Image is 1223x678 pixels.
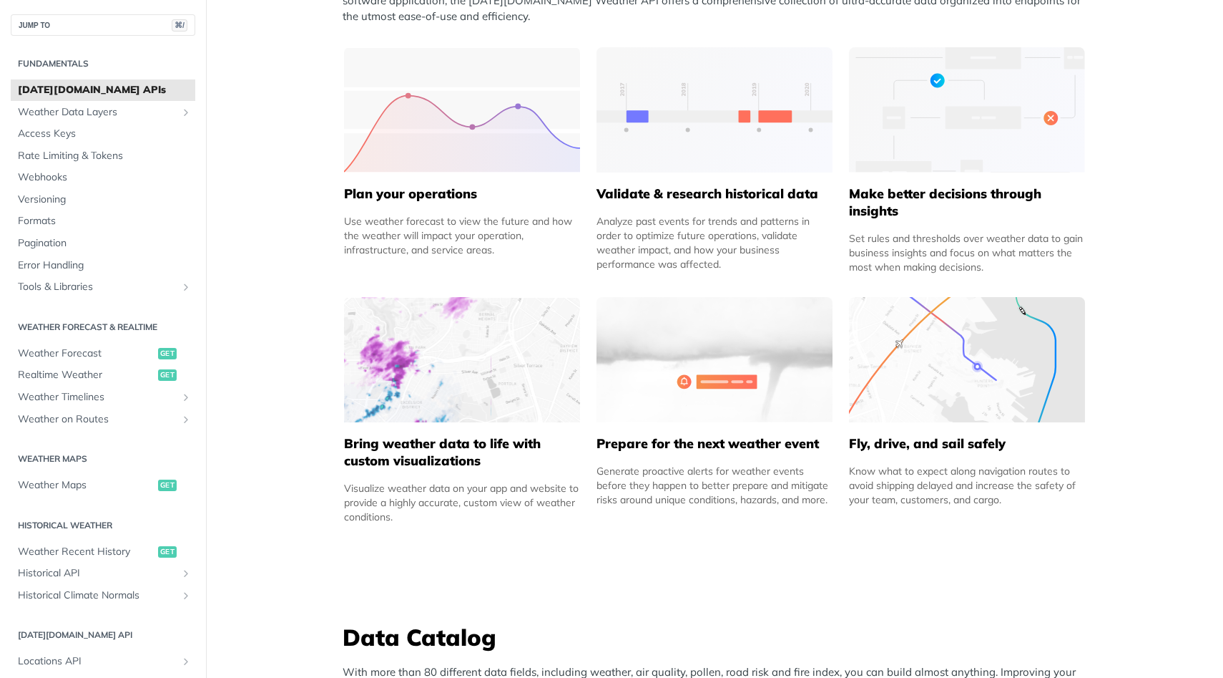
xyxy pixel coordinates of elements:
button: JUMP TO⌘/ [11,14,195,36]
span: Webhooks [18,170,192,185]
img: 2c0a313-group-496-12x.svg [596,297,832,422]
a: Versioning [11,189,195,210]
span: Weather Recent History [18,545,154,559]
h2: [DATE][DOMAIN_NAME] API [11,629,195,641]
button: Show subpages for Weather on Routes [180,414,192,425]
a: Weather on RoutesShow subpages for Weather on Routes [11,409,195,430]
button: Show subpages for Locations API [180,656,192,667]
span: Rate Limiting & Tokens [18,149,192,163]
span: Tools & Libraries [18,280,177,294]
span: Weather Maps [18,478,154,493]
a: Locations APIShow subpages for Locations API [11,651,195,672]
div: Use weather forecast to view the future and how the weather will impact your operation, infrastru... [344,214,580,257]
button: Show subpages for Tools & Libraries [180,281,192,293]
img: a22d113-group-496-32x.svg [849,47,1085,173]
span: Pagination [18,236,192,251]
span: [DATE][DOMAIN_NAME] APIs [18,83,192,97]
span: Historical API [18,566,177,581]
a: [DATE][DOMAIN_NAME] APIs [11,79,195,101]
a: Webhooks [11,167,195,188]
span: Weather Timelines [18,390,177,405]
h5: Bring weather data to life with custom visualizations [344,435,580,470]
button: Show subpages for Historical API [180,568,192,579]
h2: Weather Maps [11,452,195,465]
h3: Data Catalog [343,621,1094,653]
h5: Fly, drive, and sail safely [849,435,1085,452]
img: 994b3d6-mask-group-32x.svg [849,297,1085,422]
span: get [158,480,177,491]
span: get [158,348,177,359]
a: Historical APIShow subpages for Historical API [11,563,195,584]
img: 13d7ca0-group-496-2.svg [596,47,832,173]
a: Weather Data LayersShow subpages for Weather Data Layers [11,102,195,123]
div: Set rules and thresholds over weather data to gain business insights and focus on what matters th... [849,231,1085,274]
span: Realtime Weather [18,368,154,382]
span: Access Keys [18,127,192,141]
span: Weather on Routes [18,412,177,427]
span: Weather Forecast [18,347,154,361]
a: Weather Forecastget [11,343,195,364]
span: Formats [18,214,192,228]
span: Error Handling [18,258,192,273]
button: Show subpages for Weather Data Layers [180,107,192,118]
h5: Validate & research historical data [596,185,832,203]
button: Show subpages for Historical Climate Normals [180,590,192,601]
h2: Historical Weather [11,519,195,532]
h5: Plan your operations [344,185,580,203]
img: 39565e8-group-4962x.svg [344,47,580,173]
span: Locations API [18,654,177,669]
div: Analyze past events for trends and patterns in order to optimize future operations, validate weat... [596,214,832,271]
h2: Fundamentals [11,57,195,70]
div: Generate proactive alerts for weather events before they happen to better prepare and mitigate ri... [596,464,832,507]
a: Weather TimelinesShow subpages for Weather Timelines [11,387,195,408]
a: Pagination [11,233,195,254]
a: Access Keys [11,123,195,145]
span: ⌘/ [172,19,187,32]
a: Realtime Weatherget [11,364,195,386]
a: Weather Recent Historyget [11,541,195,563]
a: Formats [11,210,195,232]
a: Historical Climate NormalsShow subpages for Historical Climate Normals [11,585,195,606]
div: Visualize weather data on your app and website to provide a highly accurate, custom view of weath... [344,481,580,524]
span: Versioning [18,193,192,207]
span: get [158,546,177,558]
span: Historical Climate Normals [18,589,177,603]
h5: Prepare for the next weather event [596,435,832,452]
h2: Weather Forecast & realtime [11,321,195,334]
span: Weather Data Layers [18,105,177,120]
h5: Make better decisions through insights [849,185,1085,220]
a: Weather Mapsget [11,475,195,496]
button: Show subpages for Weather Timelines [180,392,192,403]
a: Rate Limiting & Tokens [11,145,195,167]
div: Know what to expect along navigation routes to avoid shipping delayed and increase the safety of ... [849,464,1085,507]
a: Tools & LibrariesShow subpages for Tools & Libraries [11,276,195,298]
img: 4463876-group-4982x.svg [344,297,580,422]
span: get [158,369,177,381]
a: Error Handling [11,255,195,276]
